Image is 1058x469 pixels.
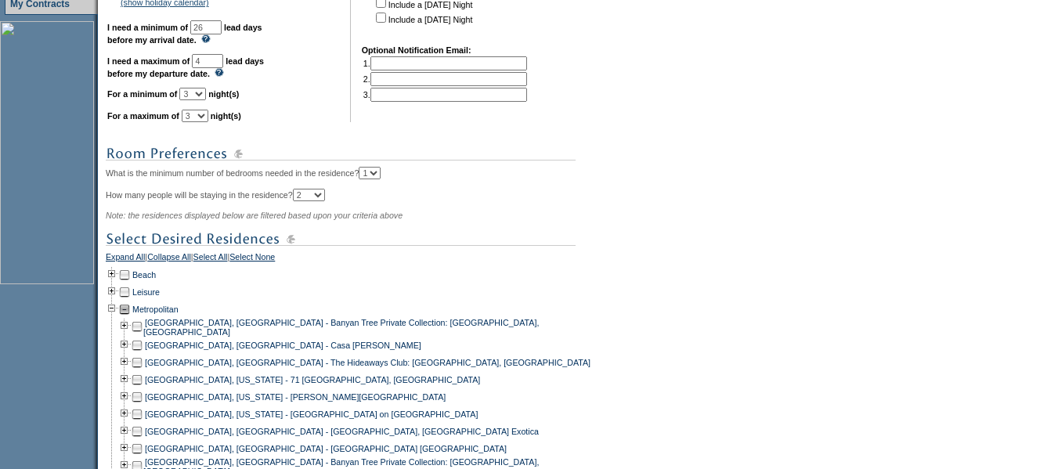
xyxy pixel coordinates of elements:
b: night(s) [211,111,241,121]
b: night(s) [208,89,239,99]
a: Beach [132,270,156,280]
a: Select None [229,252,275,266]
a: [GEOGRAPHIC_DATA], [GEOGRAPHIC_DATA] - Banyan Tree Private Collection: [GEOGRAPHIC_DATA], [GEOGRA... [143,318,539,337]
a: [GEOGRAPHIC_DATA], [GEOGRAPHIC_DATA] - [GEOGRAPHIC_DATA], [GEOGRAPHIC_DATA] Exotica [145,427,539,436]
b: Optional Notification Email: [362,45,471,55]
img: subTtlRoomPreferences.gif [106,144,576,164]
b: For a minimum of [107,89,177,99]
a: [GEOGRAPHIC_DATA], [GEOGRAPHIC_DATA] - The Hideaways Club: [GEOGRAPHIC_DATA], [GEOGRAPHIC_DATA] [145,358,590,367]
b: I need a maximum of [107,56,190,66]
img: questionMark_lightBlue.gif [201,34,211,43]
a: [GEOGRAPHIC_DATA], [US_STATE] - 71 [GEOGRAPHIC_DATA], [GEOGRAPHIC_DATA] [145,375,480,384]
a: Leisure [132,287,160,297]
a: Expand All [106,252,145,266]
td: 1. [363,56,527,70]
a: [GEOGRAPHIC_DATA], [GEOGRAPHIC_DATA] - Casa [PERSON_NAME] [145,341,421,350]
td: 2. [363,72,527,86]
span: Note: the residences displayed below are filtered based upon your criteria above [106,211,403,220]
a: Select All [193,252,228,266]
a: [GEOGRAPHIC_DATA], [GEOGRAPHIC_DATA] - [GEOGRAPHIC_DATA] [GEOGRAPHIC_DATA] [145,444,507,453]
b: lead days before my departure date. [107,56,264,78]
a: Metropolitan [132,305,179,314]
a: Collapse All [147,252,191,266]
b: lead days before my arrival date. [107,23,262,45]
img: questionMark_lightBlue.gif [215,68,224,77]
td: 3. [363,88,527,102]
b: I need a minimum of [107,23,188,32]
div: | | | [106,252,603,266]
b: For a maximum of [107,111,179,121]
a: [GEOGRAPHIC_DATA], [US_STATE] - [GEOGRAPHIC_DATA] on [GEOGRAPHIC_DATA] [145,409,478,419]
a: [GEOGRAPHIC_DATA], [US_STATE] - [PERSON_NAME][GEOGRAPHIC_DATA] [145,392,446,402]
